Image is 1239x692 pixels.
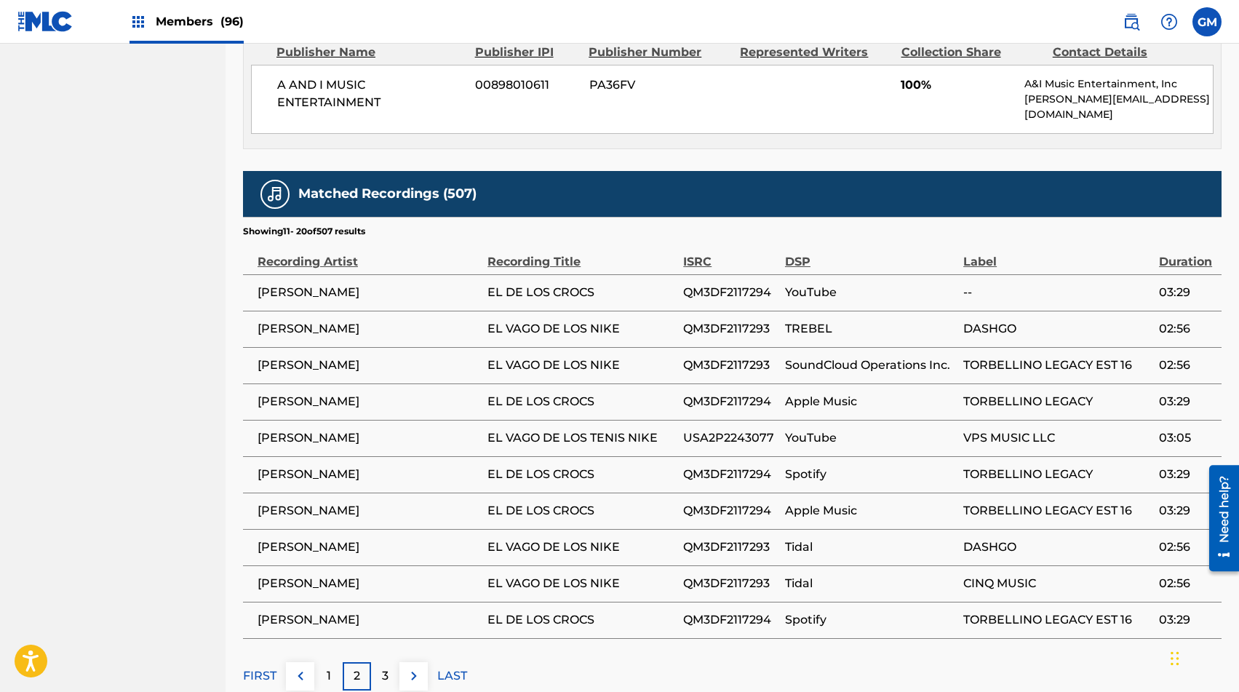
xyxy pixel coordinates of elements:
img: Matched Recordings [266,186,284,203]
div: Publisher IPI [475,44,578,61]
span: 03:29 [1159,284,1214,301]
div: Arrastrar [1171,637,1179,680]
p: LAST [437,667,467,685]
div: Publisher Name [276,44,464,61]
img: MLC Logo [17,11,73,32]
span: 03:29 [1159,502,1214,520]
span: [PERSON_NAME] [258,575,480,592]
span: [PERSON_NAME] [258,538,480,556]
span: VPS MUSIC LLC [963,429,1152,447]
span: Spotify [785,466,956,483]
div: Recording Artist [258,238,480,271]
span: 00898010611 [475,76,578,94]
span: Members [156,13,244,30]
span: QM3DF2117293 [683,320,778,338]
span: EL DE LOS CROCS [487,502,676,520]
iframe: Chat Widget [1166,622,1239,692]
div: Collection Share [901,44,1042,61]
span: [PERSON_NAME] [258,357,480,374]
span: [PERSON_NAME] [258,320,480,338]
span: Spotify [785,611,956,629]
a: Public Search [1117,7,1146,36]
span: A AND I MUSIC ENTERTAINMENT [277,76,464,111]
span: CINQ MUSIC [963,575,1152,592]
span: QM3DF2117294 [683,502,778,520]
p: 1 [327,667,331,685]
div: User Menu [1192,7,1222,36]
p: A&I Music Entertainment, Inc [1024,76,1213,92]
img: help [1160,13,1178,31]
span: TORBELLINO LEGACY EST 16 [963,611,1152,629]
span: [PERSON_NAME] [258,429,480,447]
span: EL VAGO DE LOS NIKE [487,575,676,592]
span: [PERSON_NAME] [258,611,480,629]
p: Showing 11 - 20 of 507 results [243,225,365,238]
p: [PERSON_NAME][EMAIL_ADDRESS][DOMAIN_NAME] [1024,92,1213,122]
p: 3 [382,667,389,685]
span: EL DE LOS CROCS [487,393,676,410]
div: Widget de chat [1166,622,1239,692]
div: Recording Title [487,238,676,271]
img: search [1123,13,1140,31]
span: [PERSON_NAME] [258,284,480,301]
div: ISRC [683,238,778,271]
span: QM3DF2117293 [683,538,778,556]
span: 02:56 [1159,320,1214,338]
p: 2 [354,667,360,685]
span: QM3DF2117294 [683,611,778,629]
div: Help [1155,7,1184,36]
span: Tidal [785,538,956,556]
span: 03:29 [1159,393,1214,410]
span: -- [963,284,1152,301]
span: (96) [220,15,244,28]
img: Top Rightsholders [130,13,147,31]
span: EL VAGO DE LOS TENIS NIKE [487,429,676,447]
span: 03:05 [1159,429,1214,447]
img: right [405,667,423,685]
span: [PERSON_NAME] [258,393,480,410]
span: SoundCloud Operations Inc. [785,357,956,374]
span: YouTube [785,429,956,447]
span: 02:56 [1159,357,1214,374]
span: PA36FV [589,76,730,94]
span: EL DE LOS CROCS [487,611,676,629]
span: TORBELLINO LEGACY [963,393,1152,410]
div: Represented Writers [740,44,890,61]
span: [PERSON_NAME] [258,502,480,520]
span: [PERSON_NAME] [258,466,480,483]
span: QM3DF2117294 [683,466,778,483]
span: QM3DF2117293 [683,357,778,374]
div: Label [963,238,1152,271]
span: EL VAGO DE LOS NIKE [487,320,676,338]
span: QM3DF2117294 [683,393,778,410]
span: TORBELLINO LEGACY EST 16 [963,502,1152,520]
span: TREBEL [785,320,956,338]
span: EL DE LOS CROCS [487,466,676,483]
span: TORBELLINO LEGACY [963,466,1152,483]
span: TORBELLINO LEGACY EST 16 [963,357,1152,374]
div: DSP [785,238,956,271]
span: YouTube [785,284,956,301]
h5: Matched Recordings (507) [298,186,477,202]
span: DASHGO [963,538,1152,556]
span: 02:56 [1159,575,1214,592]
span: 02:56 [1159,538,1214,556]
span: EL VAGO DE LOS NIKE [487,357,676,374]
div: Contact Details [1053,44,1193,61]
span: Apple Music [785,502,956,520]
p: FIRST [243,667,276,685]
span: 03:29 [1159,466,1214,483]
span: QM3DF2117294 [683,284,778,301]
div: Publisher Number [589,44,729,61]
span: USA2P2243077 [683,429,778,447]
img: left [292,667,309,685]
span: 100% [901,76,1013,94]
div: Duration [1159,238,1214,271]
span: QM3DF2117293 [683,575,778,592]
iframe: Resource Center [1198,459,1239,576]
span: Apple Music [785,393,956,410]
span: EL DE LOS CROCS [487,284,676,301]
span: Tidal [785,575,956,592]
